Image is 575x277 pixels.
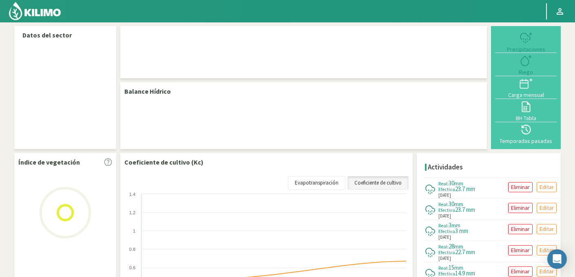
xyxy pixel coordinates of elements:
[347,176,409,190] a: Coeficiente de cultivo
[508,266,533,277] button: Eliminar
[438,201,449,207] span: Real:
[455,248,475,256] span: 22.7 mm
[449,200,454,208] span: 30
[449,221,451,229] span: 3
[133,229,135,233] text: 1
[129,192,135,197] text: 1.4
[455,206,475,213] span: 23.7 mm
[8,1,62,21] img: Kilimo
[537,203,557,213] button: Editar
[288,176,345,190] a: Evapotranspiración
[511,203,530,213] p: Eliminar
[438,192,451,199] span: [DATE]
[537,224,557,234] button: Editar
[454,243,463,250] span: mm
[495,53,557,76] button: Riego
[438,255,451,262] span: [DATE]
[498,46,554,52] div: Precipitaciones
[508,245,533,255] button: Eliminar
[537,266,557,277] button: Editar
[124,86,171,96] p: Balance Hídrico
[438,180,449,187] span: Real:
[438,186,455,192] span: Efectiva
[438,207,455,213] span: Efectiva
[498,69,554,75] div: Riego
[438,244,449,250] span: Real:
[454,264,463,271] span: mm
[428,163,463,171] h4: Actividades
[495,76,557,99] button: Carga mensual
[24,172,106,253] img: Loading...
[438,228,455,234] span: Efectiva
[438,249,455,255] span: Efectiva
[454,200,463,208] span: mm
[449,179,454,187] span: 30
[22,30,108,40] p: Datos del sector
[540,267,554,276] p: Editar
[547,249,567,269] div: Open Intercom Messenger
[540,182,554,192] p: Editar
[508,224,533,234] button: Eliminar
[129,247,135,252] text: 0.8
[438,270,455,277] span: Efectiva
[454,180,463,187] span: mm
[508,182,533,192] button: Eliminar
[495,122,557,145] button: Temporadas pasadas
[129,210,135,215] text: 1.2
[438,213,451,220] span: [DATE]
[495,99,557,122] button: BH Tabla
[511,246,530,255] p: Eliminar
[18,157,80,167] p: Índice de vegetación
[511,224,530,234] p: Eliminar
[540,246,554,255] p: Editar
[537,182,557,192] button: Editar
[508,203,533,213] button: Eliminar
[438,222,449,229] span: Real:
[451,222,460,229] span: mm
[455,227,468,235] span: 3 mm
[455,185,475,193] span: 23.7 mm
[540,203,554,213] p: Editar
[511,182,530,192] p: Eliminar
[495,30,557,53] button: Precipitaciones
[438,234,451,241] span: [DATE]
[124,157,203,167] p: Coeficiente de cultivo (Kc)
[540,224,554,234] p: Editar
[129,265,135,270] text: 0.6
[438,265,449,271] span: Real:
[455,269,475,277] span: 14.9 mm
[449,242,454,250] span: 28
[498,92,554,98] div: Carga mensual
[449,264,454,271] span: 15
[511,267,530,276] p: Eliminar
[498,138,554,144] div: Temporadas pasadas
[537,245,557,255] button: Editar
[498,115,554,121] div: BH Tabla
